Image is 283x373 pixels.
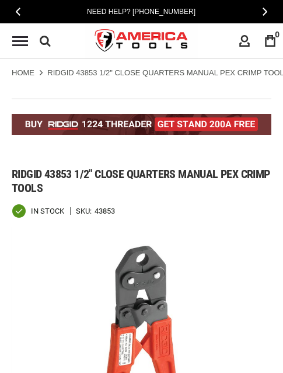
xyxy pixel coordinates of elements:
[76,207,95,215] strong: SKU
[12,36,28,46] div: Menu
[16,7,20,16] span: Previous
[12,68,34,78] a: Home
[83,6,199,18] a: Need Help? [PHONE_NUMBER]
[31,207,64,215] span: In stock
[85,19,198,63] img: America Tools
[12,167,270,195] span: Ridgid 43853 1/2" close quarters manual pex crimp tools
[12,204,64,218] div: Availability
[85,19,198,63] a: store logo
[95,207,115,215] div: 43853
[275,30,279,39] span: 0
[12,114,271,135] img: BOGO: Buy the RIDGID® 1224 Threader (26092), get the 92467 200A Stand FREE!
[259,30,281,52] a: 0
[263,7,267,16] span: Next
